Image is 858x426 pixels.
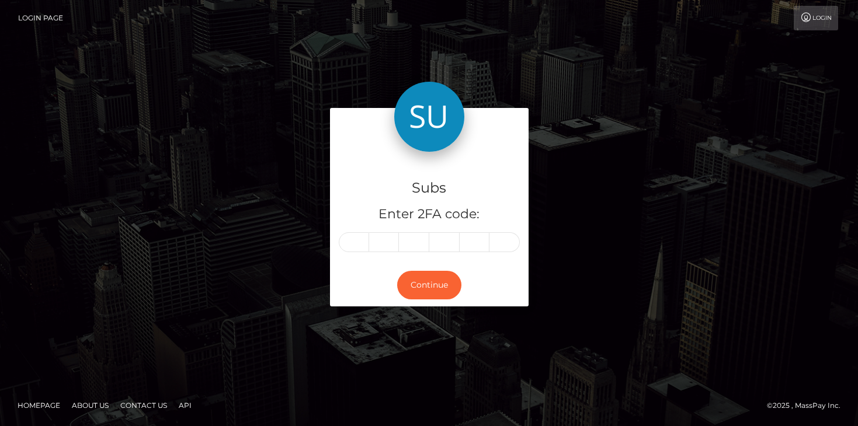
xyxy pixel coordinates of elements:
a: About Us [67,396,113,414]
img: Subs [394,82,464,152]
h5: Enter 2FA code: [339,205,520,224]
a: API [174,396,196,414]
a: Login [794,6,838,30]
div: © 2025 , MassPay Inc. [767,399,849,412]
a: Contact Us [116,396,172,414]
button: Continue [397,271,461,299]
a: Login Page [18,6,63,30]
a: Homepage [13,396,65,414]
h4: Subs [339,178,520,198]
